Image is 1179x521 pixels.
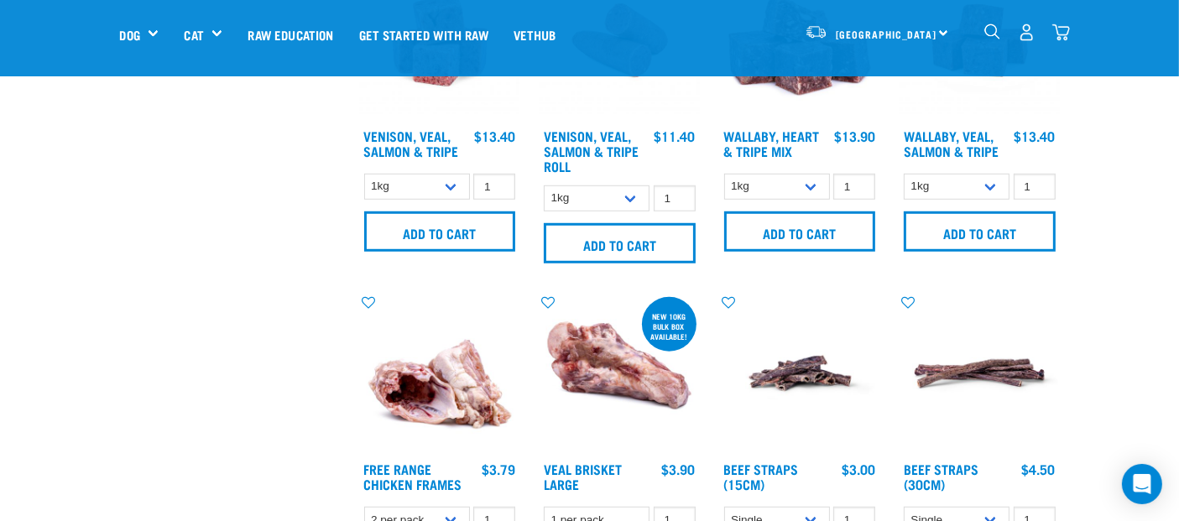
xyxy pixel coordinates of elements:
img: home-icon@2x.png [1052,23,1070,41]
img: Raw Essentials Beef Straps 15cm 6 Pack [720,294,880,454]
div: $13.40 [474,128,515,143]
input: 1 [473,174,515,200]
a: Dog [120,25,140,44]
div: $13.90 [834,128,875,143]
img: user.png [1018,23,1036,41]
input: Add to cart [724,211,876,252]
a: Veal Brisket Large [544,465,622,487]
a: Wallaby, Veal, Salmon & Tripe [904,132,999,154]
div: new 10kg bulk box available! [642,304,696,349]
a: Cat [184,25,203,44]
a: Free Range Chicken Frames [364,465,462,487]
a: Venison, Veal, Salmon & Tripe [364,132,459,154]
input: 1 [1014,174,1056,200]
div: $3.00 [842,461,875,477]
img: 1205 Veal Brisket 1pp 01 [540,294,700,454]
span: [GEOGRAPHIC_DATA] [836,31,937,37]
a: Venison, Veal, Salmon & Tripe Roll [544,132,639,169]
input: Add to cart [544,223,696,263]
div: $3.79 [482,461,515,477]
input: Add to cart [904,211,1056,252]
div: Open Intercom Messenger [1122,464,1162,504]
img: home-icon-1@2x.png [984,23,1000,39]
img: Raw Essentials Beef Straps 6 Pack [900,294,1060,454]
a: Get started with Raw [347,1,501,68]
img: 1236 Chicken Frame Turks 01 [360,294,520,454]
a: Raw Education [235,1,346,68]
div: $3.90 [662,461,696,477]
a: Vethub [501,1,569,68]
div: $13.40 [1015,128,1056,143]
img: van-moving.png [805,24,827,39]
input: 1 [833,174,875,200]
input: 1 [654,185,696,211]
a: Beef Straps (30cm) [904,465,978,487]
input: Add to cart [364,211,516,252]
div: $11.40 [655,128,696,143]
div: $4.50 [1022,461,1056,477]
a: Beef Straps (15cm) [724,465,799,487]
a: Wallaby, Heart & Tripe Mix [724,132,820,154]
